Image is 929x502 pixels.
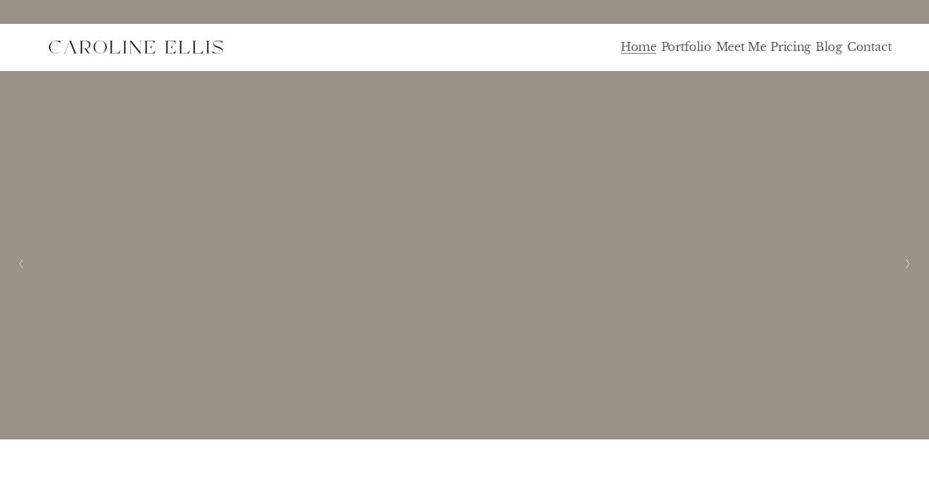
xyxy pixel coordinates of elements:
a: Blog [815,40,843,55]
a: Pricing [770,40,811,55]
button: Previous Slide [13,254,30,274]
a: Home [621,40,657,55]
button: Next Slide [899,254,916,274]
img: Western North Carolina Elopement Photographer [37,31,234,63]
a: Meet Me [716,40,766,55]
a: Portfolio [661,40,712,55]
a: Contact [847,40,892,55]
